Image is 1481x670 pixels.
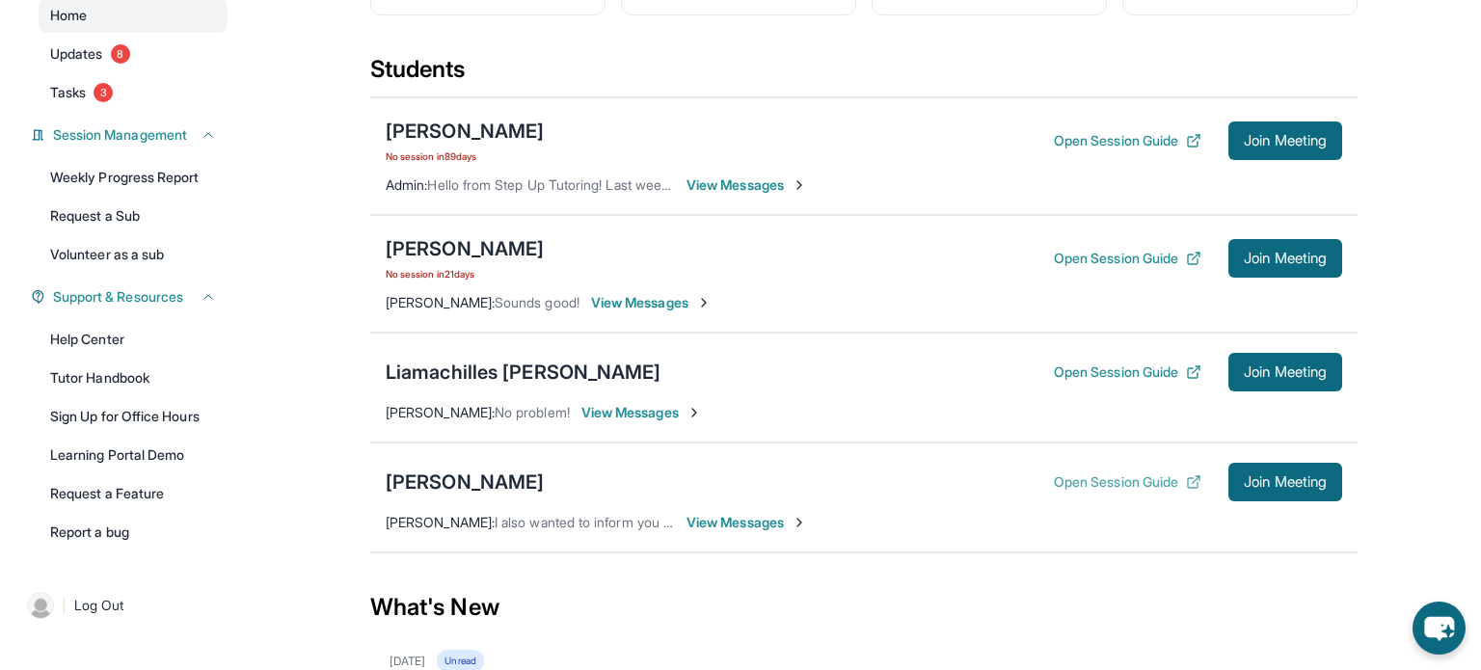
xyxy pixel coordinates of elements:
span: Join Meeting [1244,135,1327,147]
span: Log Out [74,596,124,615]
img: Chevron-Right [792,177,807,193]
span: View Messages [591,293,712,312]
span: No session in 89 days [386,148,544,164]
span: Support & Resources [53,287,183,307]
button: Open Session Guide [1054,362,1201,382]
a: Request a Feature [39,476,228,511]
button: chat-button [1413,602,1466,655]
span: [PERSON_NAME] : [386,294,495,310]
button: Join Meeting [1228,353,1342,391]
span: I also wanted to inform you that [DATE] I will be going out of town and therefore will not be abl... [495,514,1188,530]
span: | [62,594,67,617]
span: View Messages [687,513,807,532]
button: Open Session Guide [1054,249,1201,268]
a: Help Center [39,322,228,357]
a: |Log Out [19,584,228,627]
button: Open Session Guide [1054,131,1201,150]
div: What's New [370,565,1358,650]
a: Tutor Handbook [39,361,228,395]
span: No session in 21 days [386,266,544,281]
button: Support & Resources [45,287,216,307]
span: View Messages [581,403,702,422]
span: Join Meeting [1244,366,1327,378]
img: Chevron-Right [696,295,712,310]
div: [DATE] [390,654,425,669]
span: Admin : [386,176,427,193]
img: user-img [27,592,54,619]
span: Join Meeting [1244,253,1327,264]
button: Join Meeting [1228,121,1342,160]
button: Join Meeting [1228,239,1342,278]
div: [PERSON_NAME] [386,118,544,145]
span: [PERSON_NAME] : [386,514,495,530]
div: Students [370,54,1358,96]
span: Tasks [50,83,86,102]
a: Request a Sub [39,199,228,233]
span: 8 [111,44,130,64]
span: Session Management [53,125,187,145]
span: No problem! [495,404,570,420]
span: View Messages [687,175,807,195]
div: Liamachilles [PERSON_NAME] [386,359,661,386]
a: Report a bug [39,515,228,549]
button: Join Meeting [1228,463,1342,501]
span: 3 [94,83,113,102]
a: Sign Up for Office Hours [39,399,228,434]
span: [PERSON_NAME] : [386,404,495,420]
div: [PERSON_NAME] [386,235,544,262]
span: Join Meeting [1244,476,1327,488]
button: Session Management [45,125,216,145]
a: Updates8 [39,37,228,71]
div: [PERSON_NAME] [386,469,544,496]
span: Updates [50,44,103,64]
a: Volunteer as a sub [39,237,228,272]
span: Home [50,6,87,25]
button: Open Session Guide [1054,472,1201,492]
a: Weekly Progress Report [39,160,228,195]
img: Chevron-Right [687,405,702,420]
a: Tasks3 [39,75,228,110]
img: Chevron-Right [792,515,807,530]
a: Learning Portal Demo [39,438,228,472]
span: Sounds good! [495,294,579,310]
